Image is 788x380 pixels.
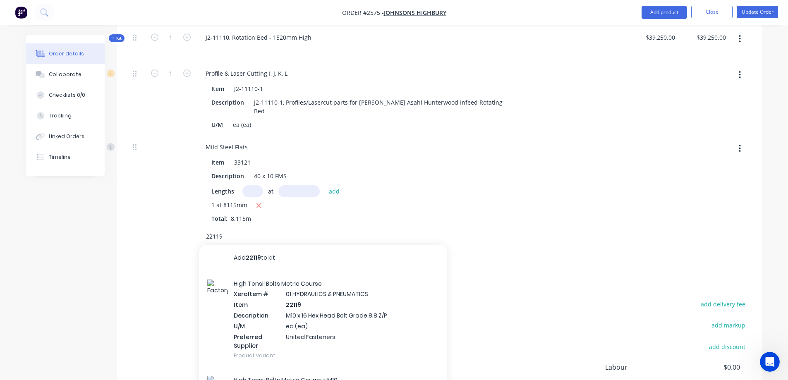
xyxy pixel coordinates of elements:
[26,126,105,147] button: Linked Orders
[39,271,46,277] button: Upload attachment
[49,153,71,161] div: Timeline
[231,156,254,168] div: 33121
[5,3,21,19] button: go back
[208,83,228,95] div: Item
[26,43,105,64] button: Order details
[251,96,511,117] div: J2-11110-1, Profiles/Lasercut parts for [PERSON_NAME] Asahi Hunterwood Infeed Rotating Bed
[737,6,778,18] button: Update Order
[384,9,446,17] a: Johnsons Highbury
[129,3,145,19] button: Home
[707,320,750,331] button: add markup
[199,245,447,271] button: Add22119to kit
[605,362,679,372] span: Labour
[208,119,226,131] div: U/M
[251,170,290,182] div: 40 x 10 FMS
[342,9,384,17] span: Order #2575 -
[760,352,780,372] iframe: Intercom live chat
[7,86,159,137] div: Caitlin says…
[705,341,750,352] button: add discount
[15,6,27,19] img: Factory
[49,112,72,119] div: Tracking
[142,268,155,281] button: Send a message…
[7,20,136,79] div: Hi there, PO 225 may have already been approved in Xero, or a modification may have been applied ...
[13,25,129,74] div: Hi there, PO 225 may have already been approved in Xero, or a modification may have been applied ...
[40,4,65,10] h1: Maricar
[199,31,318,43] div: J2-11110, Rotation Bed - 1520mm High
[49,91,85,99] div: Checklists 0/0
[697,299,750,310] button: add delivery fee
[208,96,247,108] div: Description
[231,83,266,95] div: J2-11110-1
[7,177,159,295] div: Maricar says…
[49,71,81,78] div: Collaborate
[228,215,254,222] span: 8.115m
[26,64,105,85] button: Collaborate
[145,3,160,18] div: Close
[199,67,294,79] div: Profile & Laser Cutting I, J, K, L
[211,201,247,211] span: 1 at 8115mm
[208,156,228,168] div: Item
[642,6,687,19] button: Add product
[13,271,19,277] button: Emoji picker
[13,182,129,272] div: Just to clarify — we’re able to change the Required Date for Sales Orders directly. However, for ...
[7,253,158,268] textarea: Message…
[230,119,254,131] div: ea (ea)
[211,187,234,196] span: Lengths
[325,185,344,196] button: add
[36,142,152,166] div: Last week [PERSON_NAME] would do something her end to allow it to push through?
[26,85,105,105] button: Checklists 0/0
[24,5,37,18] img: Profile image for Maricar
[199,141,254,153] div: Mild Steel Flats
[36,91,152,131] div: There are some invoices that are slightly out that need to be edited so i can pay them. So i will...
[678,362,740,372] span: $0.00
[7,20,159,86] div: Maricar says…
[30,86,159,136] div: There are some invoices that are slightly out that need to be edited so i can pay them. So i will...
[111,35,122,41] span: Kit
[109,34,125,42] div: Kit
[26,105,105,126] button: Tracking
[208,170,247,182] div: Description
[268,187,273,196] span: at
[30,137,159,171] div: Last week [PERSON_NAME] would do something her end to allow it to push through?
[26,271,33,277] button: Gif picker
[206,228,371,245] input: Search...
[211,215,228,222] span: Total:
[7,137,159,178] div: Caitlin says…
[26,147,105,167] button: Timeline
[49,50,84,57] div: Order details
[49,133,84,140] div: Linked Orders
[7,177,136,277] div: Just to clarify — we’re able to change the Required Date for Sales Orders directly. However, for ...
[40,10,57,19] p: Active
[691,6,733,18] button: Close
